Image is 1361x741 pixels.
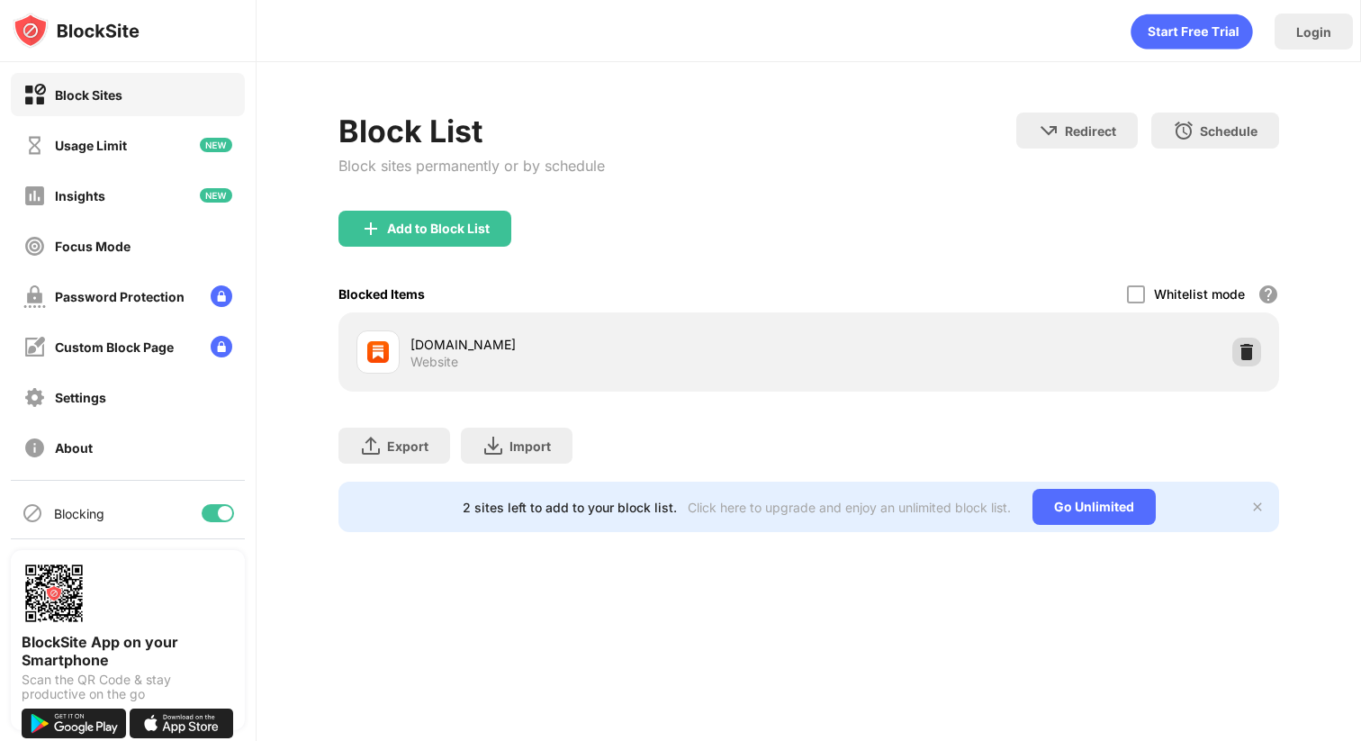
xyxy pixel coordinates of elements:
[1131,14,1253,50] div: animation
[23,437,46,459] img: about-off.svg
[688,500,1011,515] div: Click here to upgrade and enjoy an unlimited block list.
[387,438,428,454] div: Export
[22,502,43,524] img: blocking-icon.svg
[23,235,46,258] img: focus-off.svg
[1154,286,1245,302] div: Whitelist mode
[367,341,389,363] img: favicons
[200,138,232,152] img: new-icon.svg
[200,188,232,203] img: new-icon.svg
[22,709,126,738] img: get-it-on-google-play.svg
[211,285,232,307] img: lock-menu.svg
[1032,489,1156,525] div: Go Unlimited
[54,506,104,521] div: Blocking
[23,336,46,358] img: customize-block-page-off.svg
[509,438,551,454] div: Import
[55,289,185,304] div: Password Protection
[338,157,605,175] div: Block sites permanently or by schedule
[55,87,122,103] div: Block Sites
[23,386,46,409] img: settings-off.svg
[1200,123,1257,139] div: Schedule
[22,561,86,626] img: options-page-qr-code.png
[463,500,677,515] div: 2 sites left to add to your block list.
[23,185,46,207] img: insights-off.svg
[55,138,127,153] div: Usage Limit
[23,285,46,308] img: password-protection-off.svg
[211,336,232,357] img: lock-menu.svg
[338,286,425,302] div: Blocked Items
[13,13,140,49] img: logo-blocksite.svg
[23,134,46,157] img: time-usage-off.svg
[1296,24,1331,40] div: Login
[387,221,490,236] div: Add to Block List
[22,633,234,669] div: BlockSite App on your Smartphone
[55,390,106,405] div: Settings
[1065,123,1116,139] div: Redirect
[410,335,809,354] div: [DOMAIN_NAME]
[130,709,234,738] img: download-on-the-app-store.svg
[55,188,105,203] div: Insights
[55,440,93,456] div: About
[410,354,458,370] div: Website
[23,84,46,106] img: block-on.svg
[55,239,131,254] div: Focus Mode
[1250,500,1265,514] img: x-button.svg
[55,339,174,355] div: Custom Block Page
[22,673,234,701] div: Scan the QR Code & stay productive on the go
[338,113,605,149] div: Block List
